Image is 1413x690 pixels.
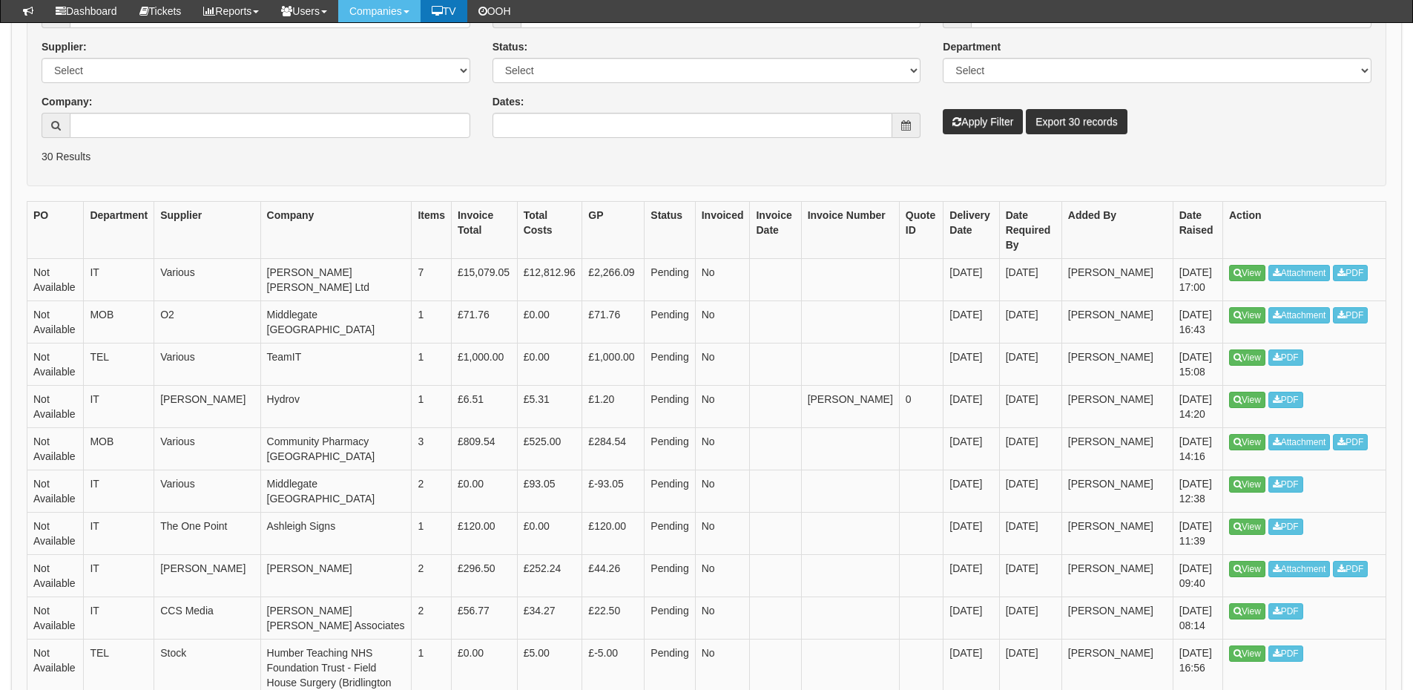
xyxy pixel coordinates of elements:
td: £71.76 [582,300,645,343]
a: View [1229,392,1265,408]
td: [DATE] [999,512,1061,554]
label: Department [943,39,1001,54]
td: £56.77 [451,597,517,639]
a: View [1229,645,1265,662]
td: Pending [645,470,695,512]
td: The One Point [154,512,260,554]
a: View [1229,307,1265,323]
td: Not Available [27,597,84,639]
td: Pending [645,343,695,385]
td: IT [84,512,154,554]
td: [DATE] 14:20 [1173,385,1222,427]
td: 1 [412,385,452,427]
td: TeamIT [260,343,412,385]
td: Middlegate [GEOGRAPHIC_DATA] [260,300,412,343]
td: [DATE] [999,470,1061,512]
td: Not Available [27,470,84,512]
td: [DATE] 16:43 [1173,300,1222,343]
td: £0.00 [517,512,582,554]
td: Not Available [27,300,84,343]
td: No [695,258,750,300]
td: Not Available [27,554,84,597]
td: £0.00 [451,470,517,512]
td: Pending [645,427,695,470]
label: Status: [493,39,527,54]
td: £-93.05 [582,470,645,512]
td: Various [154,258,260,300]
td: [DATE] 12:38 [1173,470,1222,512]
td: Pending [645,300,695,343]
td: Various [154,343,260,385]
td: [PERSON_NAME] [260,554,412,597]
td: [PERSON_NAME] [154,385,260,427]
td: Pending [645,512,695,554]
a: View [1229,603,1265,620]
td: 1 [412,343,452,385]
th: Invoiced [695,201,750,258]
a: PDF [1333,265,1368,281]
td: 2 [412,597,452,639]
td: £44.26 [582,554,645,597]
th: Invoice Date [750,201,801,258]
a: PDF [1268,603,1303,620]
td: [DATE] [999,597,1061,639]
th: PO [27,201,84,258]
a: View [1229,434,1265,450]
a: PDF [1333,434,1368,450]
th: Date Required By [999,201,1061,258]
td: £1,000.00 [582,343,645,385]
th: Company [260,201,412,258]
a: Attachment [1268,265,1331,281]
td: [DATE] 08:14 [1173,597,1222,639]
td: Pending [645,597,695,639]
td: [DATE] 09:40 [1173,554,1222,597]
td: TEL [84,343,154,385]
td: Middlegate [GEOGRAPHIC_DATA] [260,470,412,512]
td: £525.00 [517,427,582,470]
td: No [695,343,750,385]
td: [DATE] [943,512,999,554]
td: [PERSON_NAME] [1061,554,1173,597]
td: [DATE] [943,385,999,427]
td: [PERSON_NAME] [PERSON_NAME] Associates [260,597,412,639]
td: 0 [899,385,943,427]
td: [DATE] 14:16 [1173,427,1222,470]
th: Action [1223,201,1386,258]
th: Invoice Total [451,201,517,258]
td: £93.05 [517,470,582,512]
td: [PERSON_NAME] [1061,300,1173,343]
a: Export 30 records [1026,109,1127,134]
td: [PERSON_NAME] [154,554,260,597]
a: Attachment [1268,307,1331,323]
th: Department [84,201,154,258]
td: IT [84,554,154,597]
td: £120.00 [582,512,645,554]
td: £22.50 [582,597,645,639]
td: CCS Media [154,597,260,639]
th: Quote ID [899,201,943,258]
td: £1,000.00 [451,343,517,385]
td: No [695,512,750,554]
td: [PERSON_NAME] [1061,427,1173,470]
th: Status [645,201,695,258]
td: 2 [412,554,452,597]
td: [PERSON_NAME] [1061,512,1173,554]
td: Not Available [27,512,84,554]
td: 3 [412,427,452,470]
td: [DATE] [943,470,999,512]
a: PDF [1268,476,1303,493]
a: Attachment [1268,561,1331,577]
td: [DATE] [999,554,1061,597]
td: IT [84,385,154,427]
td: Community Pharmacy [GEOGRAPHIC_DATA] [260,427,412,470]
td: £2,266.09 [582,258,645,300]
a: PDF [1268,349,1303,366]
td: 7 [412,258,452,300]
th: GP [582,201,645,258]
td: Various [154,427,260,470]
td: No [695,597,750,639]
a: View [1229,476,1265,493]
th: Invoice Number [801,201,899,258]
td: [DATE] [943,427,999,470]
td: O2 [154,300,260,343]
